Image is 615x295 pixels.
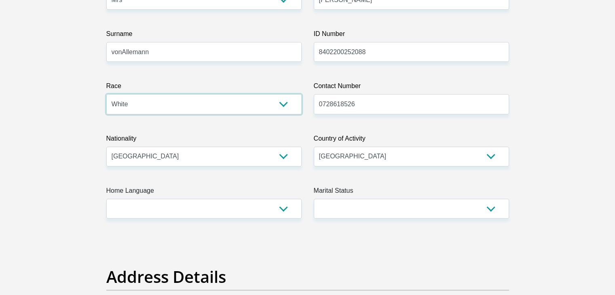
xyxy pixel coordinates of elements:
[106,134,302,147] label: Nationality
[314,134,509,147] label: Country of Activity
[106,81,302,94] label: Race
[314,94,509,114] input: Contact Number
[106,29,302,42] label: Surname
[314,42,509,62] input: ID Number
[106,42,302,62] input: Surname
[314,29,509,42] label: ID Number
[314,81,509,94] label: Contact Number
[314,186,509,199] label: Marital Status
[106,267,509,287] h2: Address Details
[106,186,302,199] label: Home Language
